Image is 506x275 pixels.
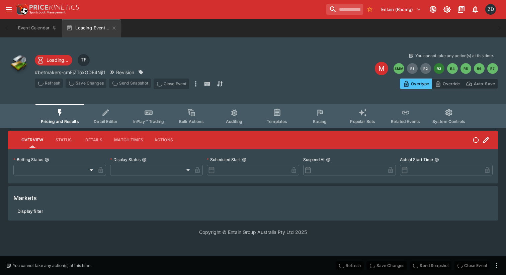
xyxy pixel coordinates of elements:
[487,63,498,74] button: R7
[463,79,498,89] button: Auto-Save
[13,194,37,202] h5: Markets
[434,63,444,74] button: R3
[460,63,471,74] button: R5
[110,157,141,162] p: Display Status
[447,63,458,74] button: R4
[400,157,433,162] p: Actual Start Time
[242,157,247,162] button: Scheduled Start
[79,132,109,148] button: Details
[14,19,61,37] button: Event Calendar
[455,3,467,15] button: Documentation
[493,262,501,270] button: more
[432,119,465,124] span: System Controls
[49,132,79,148] button: Status
[41,119,79,124] span: Pricing and Results
[267,119,287,124] span: Templates
[62,19,121,37] button: Loading Event...
[29,11,66,14] img: Sportsbook Management
[207,157,241,162] p: Scheduled Start
[13,206,47,217] button: Display filter
[226,119,242,124] span: Auditing
[8,53,29,74] img: other.png
[441,3,453,15] button: Toggle light/dark mode
[15,3,28,16] img: PriceKinetics Logo
[400,79,498,89] div: Start From
[394,63,498,74] nav: pagination navigation
[427,3,439,15] button: Connected to PK
[149,132,179,148] button: Actions
[434,157,439,162] button: Actual Start Time
[407,63,418,74] button: R1
[179,119,204,124] span: Bulk Actions
[474,63,485,74] button: R6
[35,104,471,128] div: Event type filters
[47,56,68,63] p: Loading...
[78,54,90,66] div: Tom Flynn
[13,263,91,269] p: You cannot take any action(s) at this time.
[474,80,495,87] p: Auto-Save
[483,2,498,17] button: Zarne Dravitzki
[391,119,420,124] span: Related Events
[420,63,431,74] button: R2
[326,157,331,162] button: Suspend At
[375,62,388,75] div: Edit Meeting
[313,119,327,124] span: Racing
[94,119,117,124] span: Detail Editor
[116,69,134,76] p: Revision
[109,132,149,148] button: Match Times
[485,4,496,15] div: Zarne Dravitzki
[350,119,375,124] span: Popular Bets
[303,157,325,162] p: Suspend At
[326,4,363,15] input: search
[13,157,43,162] p: Betting Status
[133,119,164,124] span: InPlay™ Trading
[45,157,49,162] button: Betting Status
[364,4,375,15] button: No Bookmarks
[394,63,404,74] button: SMM
[35,69,105,76] p: Copy To Clipboard
[411,80,429,87] p: Overtype
[443,80,460,87] p: Override
[29,5,79,10] img: PriceKinetics
[400,79,432,89] button: Overtype
[415,53,494,59] p: You cannot take any action(s) at this time.
[192,79,200,89] button: more
[16,132,49,148] button: Overview
[377,4,425,15] button: Select Tenant
[142,157,147,162] button: Display Status
[3,3,15,15] button: open drawer
[432,79,463,89] button: Override
[469,3,481,15] button: Notifications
